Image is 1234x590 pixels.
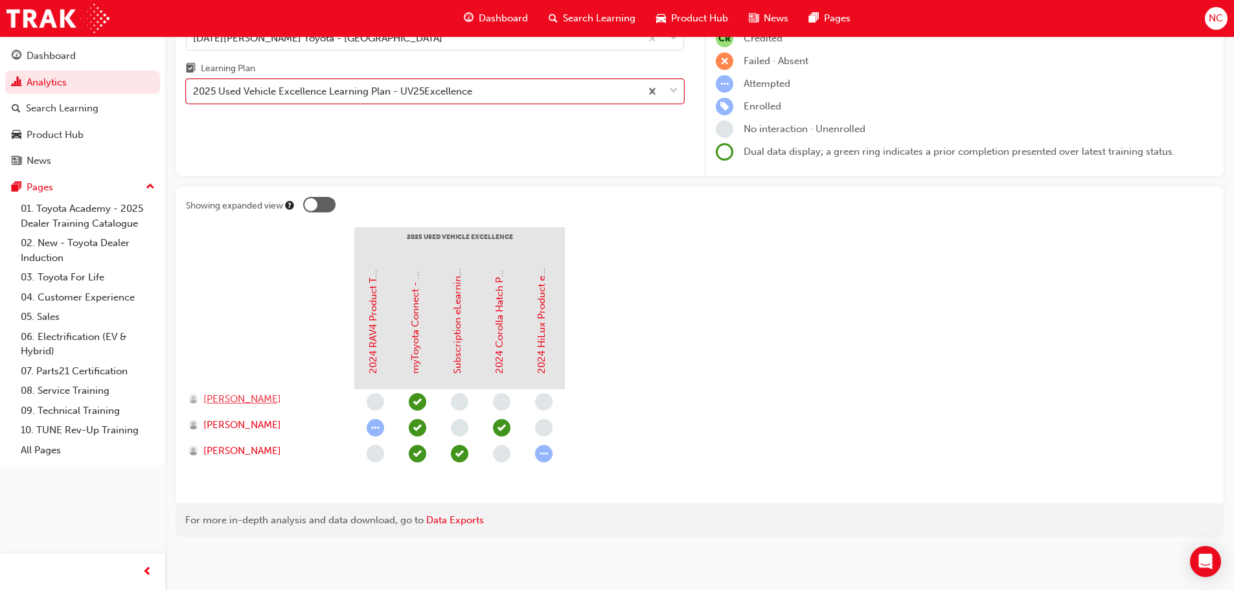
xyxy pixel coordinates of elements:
[189,444,342,459] a: [PERSON_NAME]
[16,233,160,267] a: 02. New - Toyota Dealer Induction
[671,11,728,26] span: Product Hub
[536,236,547,374] a: 2024 HiLux Product eLearning
[5,176,160,199] button: Pages
[12,51,21,62] span: guage-icon
[744,123,865,135] span: No interaction · Unenrolled
[451,419,468,437] span: learningRecordVerb_NONE-icon
[16,288,160,308] a: 04. Customer Experience
[5,71,160,95] a: Analytics
[12,182,21,194] span: pages-icon
[716,52,733,70] span: learningRecordVerb_FAIL-icon
[203,444,281,459] span: [PERSON_NAME]
[764,11,788,26] span: News
[189,418,342,433] a: [PERSON_NAME]
[16,420,160,440] a: 10. TUNE Rev-Up Training
[493,445,510,462] span: learningRecordVerb_NONE-icon
[799,5,861,32] a: pages-iconPages
[367,445,384,462] span: learningRecordVerb_NONE-icon
[5,41,160,176] button: DashboardAnalyticsSearch LearningProduct HubNews
[669,83,678,100] span: down-icon
[186,199,283,212] div: Showing expanded view
[27,49,76,63] div: Dashboard
[493,393,510,411] span: learningRecordVerb_NONE-icon
[12,103,21,115] span: search-icon
[16,307,160,327] a: 05. Sales
[744,78,790,89] span: Attempted
[409,419,426,437] span: learningRecordVerb_COMPLETE-icon
[12,77,21,89] span: chart-icon
[744,100,781,112] span: Enrolled
[367,419,384,437] span: learningRecordVerb_ATTEMPT-icon
[453,5,538,32] a: guage-iconDashboard
[563,11,635,26] span: Search Learning
[716,98,733,115] span: learningRecordVerb_ENROLL-icon
[535,445,553,462] span: learningRecordVerb_ATTEMPT-icon
[5,96,160,120] a: Search Learning
[27,153,51,168] div: News
[494,208,505,374] a: 2024 Corolla Hatch Product Training
[409,234,421,374] a: myToyota Connect - eLearning
[451,393,468,411] span: learningRecordVerb_NONE-icon
[479,11,528,26] span: Dashboard
[716,120,733,138] span: learningRecordVerb_NONE-icon
[16,327,160,361] a: 06. Electrification (EV & Hybrid)
[27,180,53,195] div: Pages
[12,155,21,167] span: news-icon
[409,445,426,462] span: learningRecordVerb_COMPLETE-icon
[16,361,160,381] a: 07. Parts21 Certification
[146,179,155,196] span: up-icon
[189,392,342,407] a: [PERSON_NAME]
[738,5,799,32] a: news-iconNews
[143,564,152,580] span: prev-icon
[464,10,474,27] span: guage-icon
[27,128,84,142] div: Product Hub
[824,11,851,26] span: Pages
[367,246,379,374] a: 2024 RAV4 Product Training
[535,393,553,411] span: learningRecordVerb_NONE-icon
[538,5,646,32] a: search-iconSearch Learning
[716,30,733,47] span: null-icon
[193,84,472,99] div: 2025 Used Vehicle Excellence Learning Plan - UV25Excellence
[744,55,808,67] span: Failed · Absent
[1209,11,1223,26] span: NC
[451,445,468,462] span: learningRecordVerb_PASS-icon
[451,163,463,374] a: Subscription eLearning for Connected Services
[201,62,255,75] div: Learning Plan
[5,123,160,147] a: Product Hub
[656,10,666,27] span: car-icon
[193,30,442,45] div: [DATE][PERSON_NAME] Toyota - [GEOGRAPHIC_DATA]
[744,146,1175,157] span: Dual data display; a green ring indicates a prior completion presented over latest training status.
[1190,546,1221,577] div: Open Intercom Messenger
[409,393,426,411] span: learningRecordVerb_COMPLETE-icon
[12,130,21,141] span: car-icon
[6,4,109,33] img: Trak
[284,199,295,211] div: Tooltip anchor
[426,514,484,526] a: Data Exports
[716,75,733,93] span: learningRecordVerb_ATTEMPT-icon
[646,5,738,32] a: car-iconProduct Hub
[185,513,1214,528] div: For more in-depth analysis and data download, go to
[354,227,565,260] div: 2025 Used Vehicle Excellence
[5,44,160,68] a: Dashboard
[186,63,196,75] span: learningplan-icon
[1205,7,1228,30] button: NC
[203,392,281,407] span: [PERSON_NAME]
[535,419,553,437] span: learningRecordVerb_NONE-icon
[16,267,160,288] a: 03. Toyota For Life
[203,418,281,433] span: [PERSON_NAME]
[5,149,160,173] a: News
[744,32,783,44] span: Credited
[749,10,759,27] span: news-icon
[493,419,510,437] span: learningRecordVerb_PASS-icon
[549,10,558,27] span: search-icon
[367,393,384,411] span: learningRecordVerb_NONE-icon
[669,30,678,47] span: down-icon
[16,401,160,421] a: 09. Technical Training
[809,10,819,27] span: pages-icon
[26,101,98,116] div: Search Learning
[16,440,160,460] a: All Pages
[16,381,160,401] a: 08. Service Training
[16,199,160,233] a: 01. Toyota Academy - 2025 Dealer Training Catalogue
